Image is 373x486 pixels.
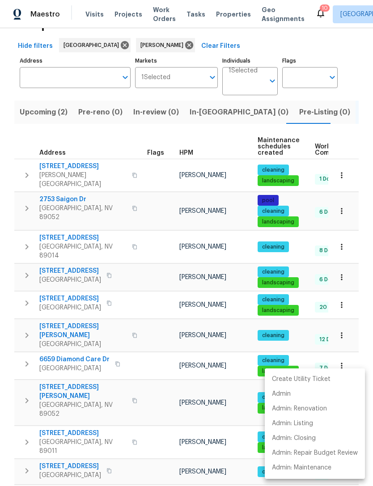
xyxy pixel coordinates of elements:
[272,375,331,384] p: Create Utility Ticket
[272,448,358,458] p: Admin: Repair Budget Review
[272,463,331,473] p: Admin: Maintenance
[272,434,316,443] p: Admin: Closing
[272,389,291,399] p: Admin
[272,404,327,414] p: Admin: Renovation
[272,419,313,428] p: Admin: Listing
